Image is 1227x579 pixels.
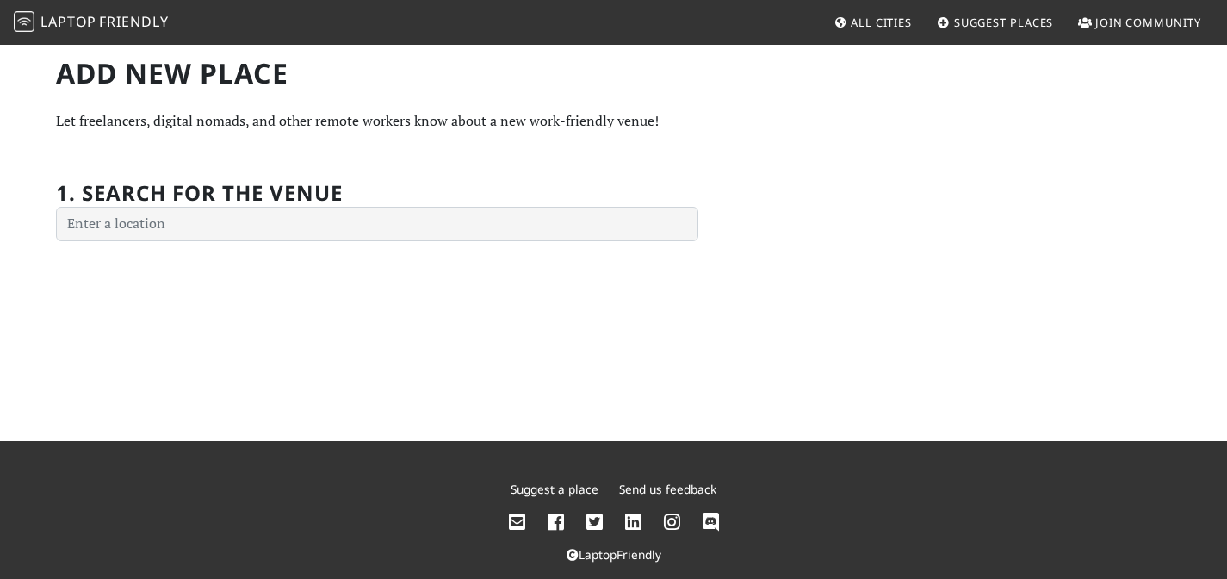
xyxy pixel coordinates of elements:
[1071,7,1208,38] a: Join Community
[511,481,598,497] a: Suggest a place
[40,12,96,31] span: Laptop
[1095,15,1201,30] span: Join Community
[954,15,1054,30] span: Suggest Places
[851,15,912,30] span: All Cities
[14,11,34,32] img: LaptopFriendly
[56,57,698,90] h1: Add new Place
[99,12,168,31] span: Friendly
[56,110,698,133] p: Let freelancers, digital nomads, and other remote workers know about a new work-friendly venue!
[14,8,169,38] a: LaptopFriendly LaptopFriendly
[930,7,1061,38] a: Suggest Places
[827,7,919,38] a: All Cities
[56,181,343,206] h2: 1. Search for the venue
[567,546,661,563] a: LaptopFriendly
[56,207,698,241] input: Enter a location
[619,481,716,497] a: Send us feedback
